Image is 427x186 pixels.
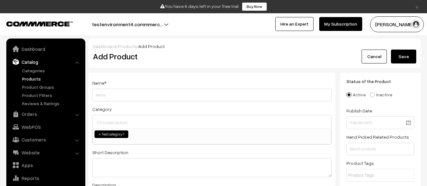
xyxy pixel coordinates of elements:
a: Hire an Expert [275,17,314,31]
button: testenvironment4.commmerc… [70,16,185,32]
label: Name [92,80,107,86]
a: Dashboard [8,43,83,55]
a: Product Groups [21,84,83,90]
div: / / [93,43,416,50]
a: Cancel [362,50,387,63]
span: Add Product [138,44,165,49]
li: Test category 1 [95,130,128,138]
input: Search products [346,143,414,155]
img: COMMMERCE [6,21,73,26]
a: Reports [8,172,83,184]
a: Customers [8,134,83,145]
a: Catalog [8,56,83,68]
a: Reviews & Ratings [21,100,83,107]
input: Product Tags [348,172,404,179]
a: Products [118,44,137,49]
a: WebPOS [8,121,83,133]
input: Publish Date [346,117,414,129]
label: Active [346,91,366,98]
span: × [99,131,101,137]
button: [PERSON_NAME] [370,16,424,32]
a: Product Filters [21,92,83,99]
a: COMMMERCE [6,20,62,27]
button: Save [391,50,416,63]
a: Website [8,147,83,158]
span: Status of the Product [346,79,399,84]
a: Buy Now [242,2,267,11]
img: user [411,20,421,29]
label: Inactive [370,91,392,98]
div: You have 6 days left in your free trial [2,2,425,11]
a: Products [21,75,83,82]
a: × [413,3,421,10]
input: Name [92,89,332,101]
a: My Subscription [319,17,362,31]
label: Publish Date [346,107,372,114]
input: Choose option [95,118,329,127]
label: Short Description [92,149,128,156]
label: Hand Picked Related Products [346,134,409,140]
h2: Add Product [93,51,333,61]
label: Product Tags [346,160,374,166]
a: Dashboard [93,44,116,49]
a: Categories [21,67,83,74]
label: Category [92,106,112,112]
a: Orders [8,108,83,120]
a: Apps [8,159,83,171]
